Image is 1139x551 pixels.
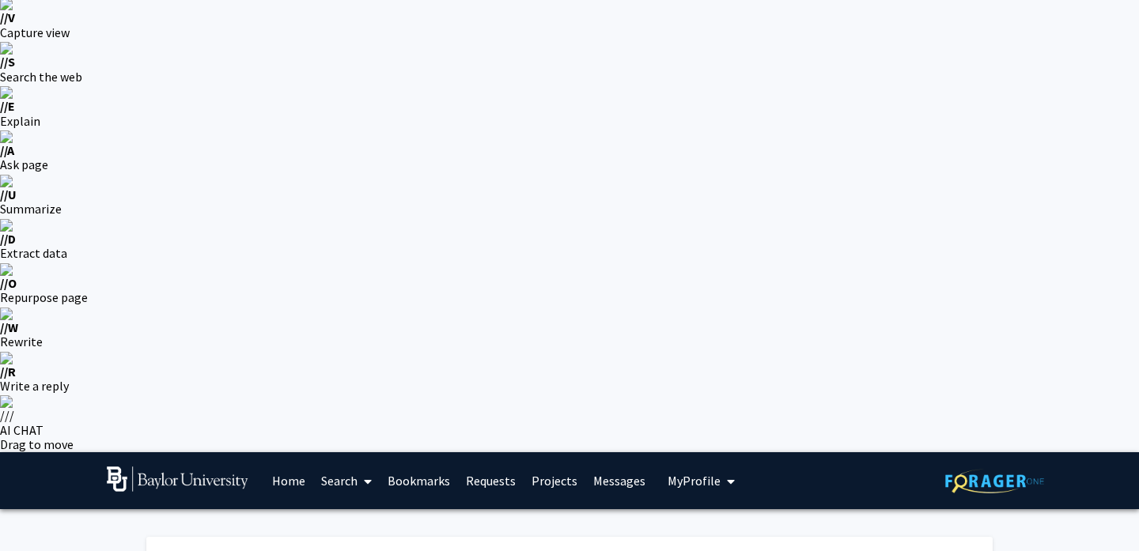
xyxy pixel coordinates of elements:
[668,473,721,489] span: My Profile
[264,453,313,508] a: Home
[945,469,1044,493] img: ForagerOne Logo
[663,452,740,509] button: My profile dropdown to access profile and logout
[12,480,67,539] iframe: Chat
[107,466,248,492] img: Baylor University Logo
[524,453,585,508] a: Projects
[458,453,524,508] a: Requests
[585,453,653,508] a: Messages
[313,453,380,508] a: Search
[380,453,458,508] a: Bookmarks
